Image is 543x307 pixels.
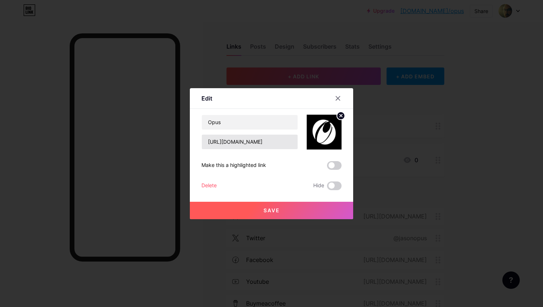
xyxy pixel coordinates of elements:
div: Delete [201,181,217,190]
input: Title [202,115,298,130]
button: Save [190,202,353,219]
span: Save [264,207,280,213]
div: Edit [201,94,212,103]
input: URL [202,135,298,149]
div: Make this a highlighted link [201,161,266,170]
span: Hide [313,181,324,190]
img: link_thumbnail [307,115,342,150]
